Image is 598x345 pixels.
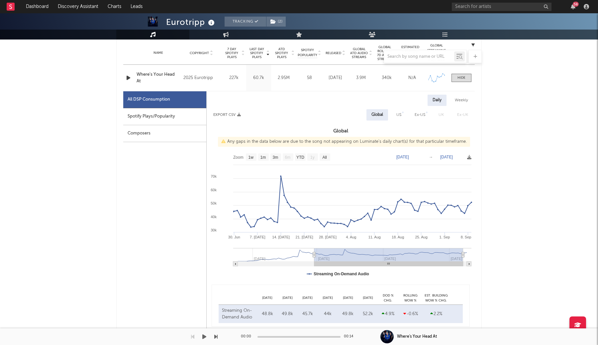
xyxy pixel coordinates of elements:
[314,272,369,276] text: Streaming On-Demand Audio
[461,235,471,239] text: 8. Sep
[207,127,475,135] h3: Global
[166,17,216,28] div: Eurotripp
[440,155,453,159] text: [DATE]
[415,235,427,239] text: 25. Aug
[380,311,396,317] div: 4.9 %
[425,311,448,317] div: 2.2 %
[324,75,347,81] div: [DATE]
[123,125,206,142] div: Composers
[213,113,241,117] button: Export CSV
[248,47,265,59] span: Last Day Spotify Plays
[298,48,317,58] span: Spotify Popularity
[211,188,217,192] text: 60k
[427,43,447,63] div: Global Streaming Trend (Last 60D)
[183,74,220,82] div: 2025 Eurotripp
[273,75,294,81] div: 2.95M
[401,45,419,61] span: Estimated % Playlist Streams Last Day
[248,75,269,81] div: 60.7k
[233,155,244,160] text: Zoom
[429,155,433,159] text: →
[128,96,170,104] div: All DSP Consumption
[266,17,286,27] span: ( 2 )
[392,235,404,239] text: 18. Aug
[401,75,423,81] div: N/A
[375,45,394,61] span: Global Rolling 7D Audio Streams
[397,334,437,340] div: Where's Your Head At
[368,235,381,239] text: 11. Aug
[350,75,372,81] div: 3.9M
[319,235,337,239] text: 28. [DATE]
[285,155,291,160] text: 6m
[344,333,357,341] div: 00:14
[223,47,241,59] span: 7 Day Spotify Plays
[299,311,316,317] div: 45.7k
[400,311,421,317] div: -0.6 %
[273,47,290,59] span: ATD Spotify Plays
[350,47,368,59] span: Global ATD Audio Streams
[225,17,266,27] button: Tracking
[358,296,378,301] div: [DATE]
[211,215,217,219] text: 40k
[223,75,245,81] div: 227k
[415,111,425,119] div: Ex-US
[450,95,473,106] div: Weekly
[137,71,180,84] a: Where's Your Head At
[298,75,321,81] div: 58
[257,296,277,301] div: [DATE]
[318,296,338,301] div: [DATE]
[296,155,304,160] text: YTD
[378,293,398,303] div: DoD % Chg.
[123,108,206,125] div: Spotify Plays/Popularity
[296,235,313,239] text: 21. [DATE]
[218,137,470,147] div: Any gaps in the data below are due to the song not appearing on Luminate's daily chart(s) for tha...
[340,311,356,317] div: 49.8k
[259,311,276,317] div: 48.8k
[375,75,398,81] div: 340k
[384,54,454,59] input: Search by song name or URL
[346,235,356,239] text: 4. Aug
[279,311,296,317] div: 49.8k
[277,296,298,301] div: [DATE]
[272,235,290,239] text: 14. [DATE]
[396,111,401,119] div: US
[211,174,217,178] text: 70k
[298,296,318,301] div: [DATE]
[423,293,449,303] div: Est. Building WoW % Chg.
[359,311,376,317] div: 52.2k
[310,155,315,160] text: 1y
[228,235,240,239] text: 30. Jun
[322,155,327,160] text: All
[319,311,336,317] div: 44k
[249,155,254,160] text: 1w
[123,91,206,108] div: All DSP Consumption
[452,3,551,11] input: Search for artists
[571,4,575,9] button: 58
[573,2,579,7] div: 58
[211,228,217,232] text: 30k
[440,235,450,239] text: 1. Sep
[398,293,423,303] div: Rolling WoW % Chg.
[273,155,278,160] text: 3m
[250,235,265,239] text: 7. [DATE]
[266,17,286,27] button: (2)
[338,296,358,301] div: [DATE]
[211,201,217,205] text: 50k
[428,95,447,106] div: Daily
[371,111,383,119] div: Global
[241,333,254,341] div: 00:00
[260,155,266,160] text: 1m
[222,307,255,320] div: Streaming On-Demand Audio
[396,155,409,159] text: [DATE]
